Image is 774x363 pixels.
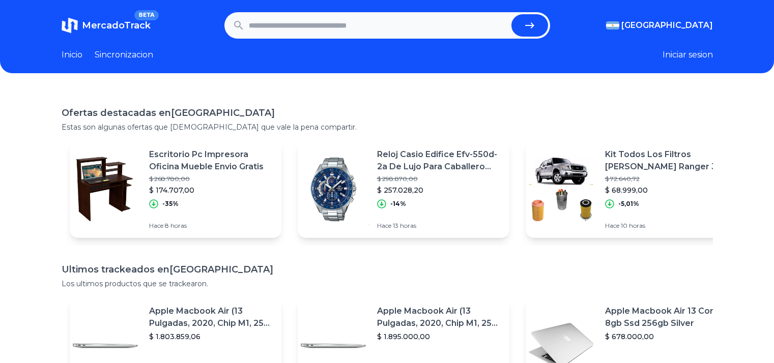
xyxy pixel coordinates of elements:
a: Sincronizacion [95,49,153,61]
a: Featured imageEscritorio Pc Impresora Oficina Mueble Envio Gratis$ 268.780,00$ 174.707,00-35%Hace... [70,140,281,238]
span: [GEOGRAPHIC_DATA] [621,19,713,32]
span: BETA [134,10,158,20]
button: Iniciar sesion [663,49,713,61]
p: $ 257.028,20 [377,185,501,195]
p: -5,01% [618,200,639,208]
p: $ 1.895.000,00 [377,331,501,342]
p: $ 268.780,00 [149,175,273,183]
p: Hace 8 horas [149,222,273,230]
p: -14% [390,200,406,208]
img: Argentina [606,21,619,29]
p: Los ultimos productos que se trackearon. [62,279,713,289]
a: Featured imageReloj Casio Edifice Efv-550d-2a De Lujo Para Caballero Con Cronógrafo Color Platead... [298,140,509,238]
p: Hace 13 horas [377,222,501,230]
img: Featured image [70,154,141,225]
button: [GEOGRAPHIC_DATA] [606,19,713,32]
p: Apple Macbook Air (13 Pulgadas, 2020, Chip M1, 256 Gb De Ssd, 8 Gb De Ram) - Plata [149,305,273,329]
img: Featured image [298,154,369,225]
p: Escritorio Pc Impresora Oficina Mueble Envio Gratis [149,148,273,173]
p: -35% [162,200,179,208]
a: Inicio [62,49,82,61]
h1: Ultimos trackeados en [GEOGRAPHIC_DATA] [62,262,713,277]
a: Featured imageKit Todos Los Filtros [PERSON_NAME] Ranger 3.0$ 72.640,72$ 68.999,00-5,01%Hace 10 h... [526,140,737,238]
p: $ 72.640,72 [605,175,729,183]
p: $ 68.999,00 [605,185,729,195]
p: $ 174.707,00 [149,185,273,195]
p: $ 298.870,00 [377,175,501,183]
span: MercadoTrack [82,20,151,31]
p: Hace 10 horas [605,222,729,230]
p: $ 1.803.859,06 [149,331,273,342]
p: Apple Macbook Air 13 Core I5 8gb Ssd 256gb Silver [605,305,729,329]
p: Apple Macbook Air (13 Pulgadas, 2020, Chip M1, 256 Gb De Ssd, 8 Gb De Ram) - Plata [377,305,501,329]
p: Kit Todos Los Filtros [PERSON_NAME] Ranger 3.0 [605,148,729,173]
p: Estas son algunas ofertas que [DEMOGRAPHIC_DATA] que vale la pena compartir. [62,122,713,132]
p: $ 678.000,00 [605,331,729,342]
img: MercadoTrack [62,17,78,34]
p: Reloj Casio Edifice Efv-550d-2a De Lujo Para Caballero Con Cronógrafo Color Plateado Bizel Color ... [377,148,501,173]
a: MercadoTrackBETA [62,17,151,34]
img: Featured image [526,154,597,225]
h1: Ofertas destacadas en [GEOGRAPHIC_DATA] [62,106,713,120]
